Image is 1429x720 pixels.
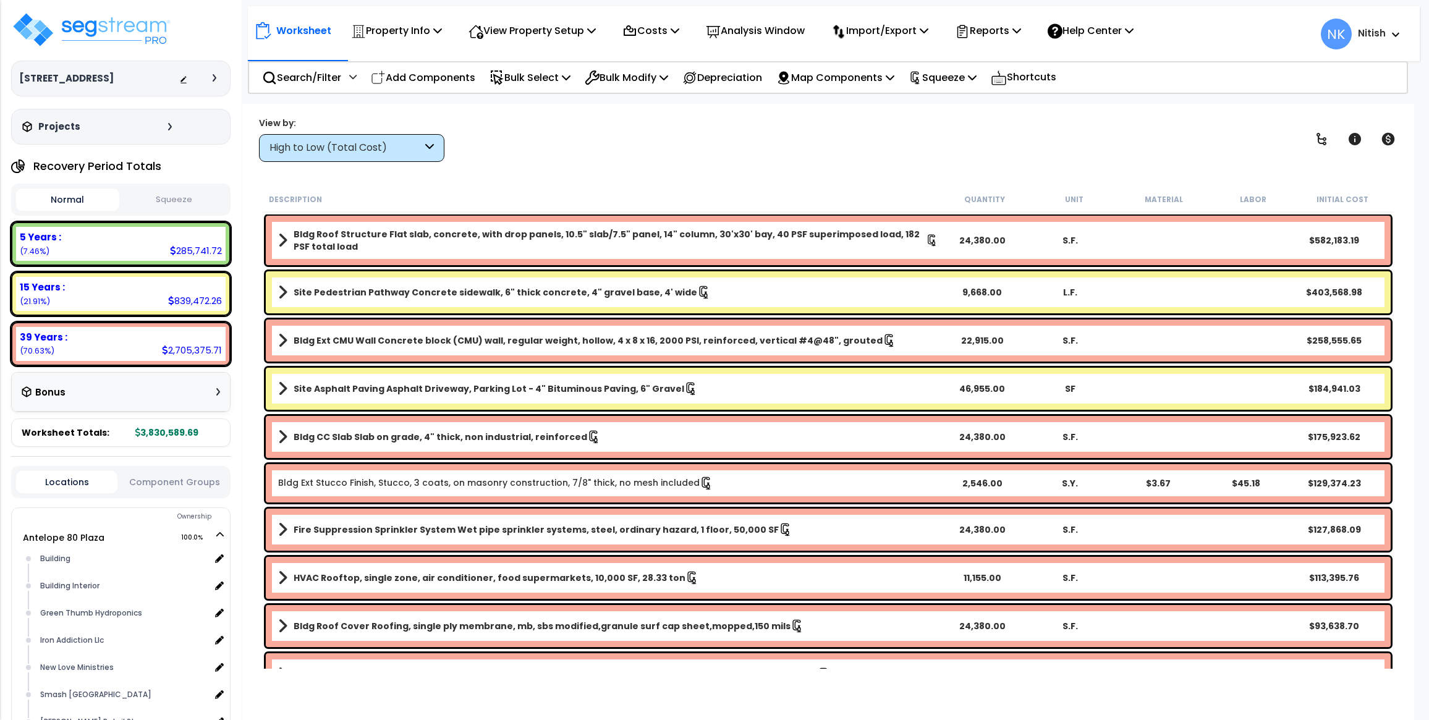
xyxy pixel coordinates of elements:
[135,426,198,439] b: 3,830,589.69
[1026,620,1114,632] div: S.F.
[278,569,938,587] a: Assembly Title
[20,281,65,294] b: 15 Years :
[22,426,109,439] span: Worksheet Totals:
[364,63,482,92] div: Add Components
[122,189,226,211] button: Squeeze
[1026,286,1114,299] div: L.F.
[1290,523,1378,536] div: $127,868.09
[938,334,1026,347] div: 22,915.00
[1026,234,1114,247] div: S.F.
[1290,668,1378,680] div: $61,531.54
[181,530,214,545] span: 100.0%
[278,380,938,397] a: Assembly Title
[36,509,230,524] div: Ownership
[1290,286,1378,299] div: $403,568.98
[938,620,1026,632] div: 24,380.00
[35,388,66,398] h3: Bonus
[1026,477,1114,489] div: S.Y.
[1202,477,1290,489] div: $45.18
[38,121,80,133] h3: Projects
[294,523,779,536] b: Fire Suppression Sprinkler System Wet pipe sprinkler systems, steel, ordinary hazard, 1 floor, 50...
[1065,195,1083,205] small: Unit
[938,286,1026,299] div: 9,668.00
[991,69,1056,87] p: Shortcuts
[469,22,596,39] p: View Property Setup
[278,476,713,490] a: Individual Item
[37,660,210,675] div: New Love Ministries
[278,617,938,635] a: Assembly Title
[909,69,977,86] p: Squeeze
[938,383,1026,395] div: 46,955.00
[1317,195,1368,205] small: Initial Cost
[168,294,222,307] div: 839,472.26
[278,284,938,301] a: Assembly Title
[124,475,225,489] button: Component Groups
[20,345,54,356] small: (70.63%)
[37,633,210,648] div: Iron Addiction Llc
[1290,431,1378,443] div: $175,923.62
[20,331,67,344] b: 39 Years :
[938,572,1026,584] div: 11,155.00
[23,532,104,544] a: Antelope 80 Plaza 100.0%
[1114,477,1202,489] div: $3.67
[682,69,762,86] p: Depreciation
[938,523,1026,536] div: 24,380.00
[170,244,222,257] div: 285,741.72
[1290,477,1378,489] div: $129,374.23
[1026,572,1114,584] div: S.F.
[278,666,938,683] a: Assembly Title
[1026,334,1114,347] div: S.F.
[278,428,938,446] a: Assembly Title
[278,332,938,349] a: Assembly Title
[37,606,210,620] div: Green Thumb Hydroponics
[706,22,805,39] p: Analysis Window
[776,69,894,86] p: Map Components
[262,69,341,86] p: Search/Filter
[19,72,114,85] h3: [STREET_ADDRESS]
[20,246,49,256] small: (7.46%)
[351,22,442,39] p: Property Info
[585,69,668,86] p: Bulk Modify
[259,117,444,129] div: View by:
[955,22,1021,39] p: Reports
[1290,383,1378,395] div: $184,941.03
[676,63,769,92] div: Depreciation
[294,572,685,584] b: HVAC Rooftop, single zone, air conditioner, food supermarkets, 10,000 SF, 28.33 ton
[1026,431,1114,443] div: S.F.
[294,286,697,299] b: Site Pedestrian Pathway Concrete sidewalk, 6" thick concrete, 4" gravel base, 4' wide
[1290,572,1378,584] div: $113,395.76
[964,195,1005,205] small: Quantity
[1026,523,1114,536] div: S.F.
[37,687,210,702] div: Smash [GEOGRAPHIC_DATA]
[1145,195,1183,205] small: Material
[1240,195,1266,205] small: Labor
[1358,27,1386,40] b: Nitish
[938,477,1026,489] div: 2,546.00
[938,431,1026,443] div: 24,380.00
[1290,334,1378,347] div: $258,555.65
[269,195,322,205] small: Description
[1321,19,1352,49] span: NK
[371,69,475,86] p: Add Components
[278,521,938,538] a: Assembly Title
[1048,22,1134,39] p: Help Center
[294,431,587,443] b: Bldg CC Slab Slab on grade, 4" thick, non industrial, reinforced
[938,234,1026,247] div: 24,380.00
[276,22,331,39] p: Worksheet
[294,228,926,253] b: Bldg Roof Structure Flat slab, concrete, with drop panels, 10.5" slab/7.5" panel, 14" column, 30'...
[162,344,222,357] div: 2,705,375.71
[938,668,1026,680] div: 783.00
[20,231,61,244] b: 5 Years :
[37,551,210,566] div: Building
[294,383,684,395] b: Site Asphalt Paving Asphalt Driveway, Parking Lot - 4" Bituminous Paving, 6" Gravel
[1026,668,1114,680] div: V.L.F.
[37,578,210,593] div: Building Interior
[294,334,883,347] b: Bldg Ext CMU Wall Concrete block (CMU) wall, regular weight, hollow, 4 x 8 x 16, 2000 PSI, reinfo...
[1290,234,1378,247] div: $582,183.19
[16,471,117,493] button: Locations
[294,620,791,632] b: Bldg Roof Cover Roofing, single ply membrane, mb, sbs modified,granule surf cap sheet,mopped,150 ...
[294,668,817,680] b: Bldg CC Column Cast-in-place concrete column, 14" square, tied, 200K load, 14' story height, 196 ...
[1026,383,1114,395] div: SF
[622,22,679,39] p: Costs
[490,69,570,86] p: Bulk Select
